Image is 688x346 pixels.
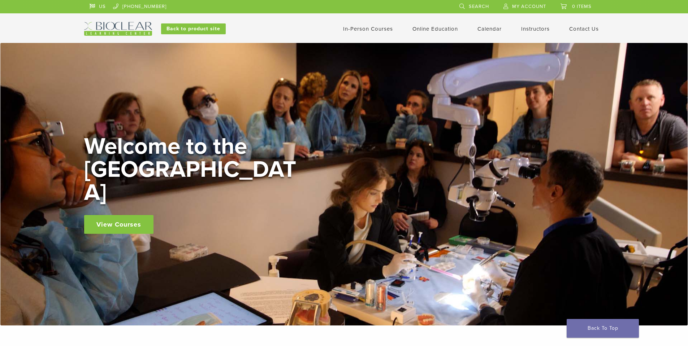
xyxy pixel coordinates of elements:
[84,22,152,36] img: Bioclear
[521,26,550,32] a: Instructors
[569,26,599,32] a: Contact Us
[567,319,639,338] a: Back To Top
[84,215,153,234] a: View Courses
[477,26,502,32] a: Calendar
[469,4,489,9] span: Search
[412,26,458,32] a: Online Education
[512,4,546,9] span: My Account
[161,23,226,34] a: Back to product site
[572,4,592,9] span: 0 items
[343,26,393,32] a: In-Person Courses
[84,135,301,204] h2: Welcome to the [GEOGRAPHIC_DATA]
